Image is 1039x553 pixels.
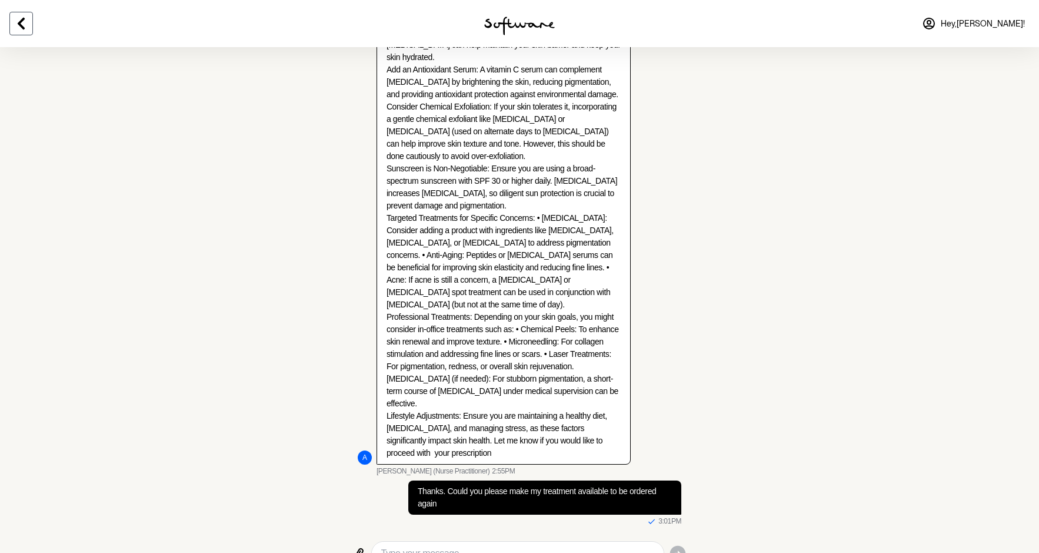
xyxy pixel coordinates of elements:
[387,64,621,101] li: Add an Antioxidant Serum: A vitamin C serum can complement [MEDICAL_DATA] by brightening the skin...
[915,9,1032,38] a: Hey,[PERSON_NAME]!
[377,467,489,476] span: [PERSON_NAME] (Nurse Practitioner)
[387,311,621,373] li: Professional Treatments: Depending on your skin goals, you might consider in-office treatments su...
[484,16,555,35] img: software logo
[387,212,621,311] li: Targeted Treatments for Specific Concerns: • [MEDICAL_DATA]: Consider adding a product with ingre...
[387,410,621,459] li: Lifestyle Adjustments: Ensure you are maintaining a healthy diet, [MEDICAL_DATA], and managing st...
[658,517,681,526] time: 2025-08-18T07:01:07.431Z
[387,101,621,163] li: Consider Chemical Exfoliation: If your skin tolerates it, incorporating a gentle chemical exfolia...
[492,467,515,476] time: 2025-08-18T06:55:08.934Z
[941,19,1025,29] span: Hey, [PERSON_NAME] !
[387,373,621,410] li: [MEDICAL_DATA] (if needed): For stubborn pigmentation, a short-term course of [MEDICAL_DATA] unde...
[418,485,672,510] p: Thanks. Could you please make my treatment available to be ordered again
[358,451,372,465] div: Annie Butler (Nurse Practitioner)
[358,451,372,465] div: A
[387,163,621,212] li: Sunscreen is Non-Negotiable: Ensure you are using a broad-spectrum sunscreen with SPF 30 or highe...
